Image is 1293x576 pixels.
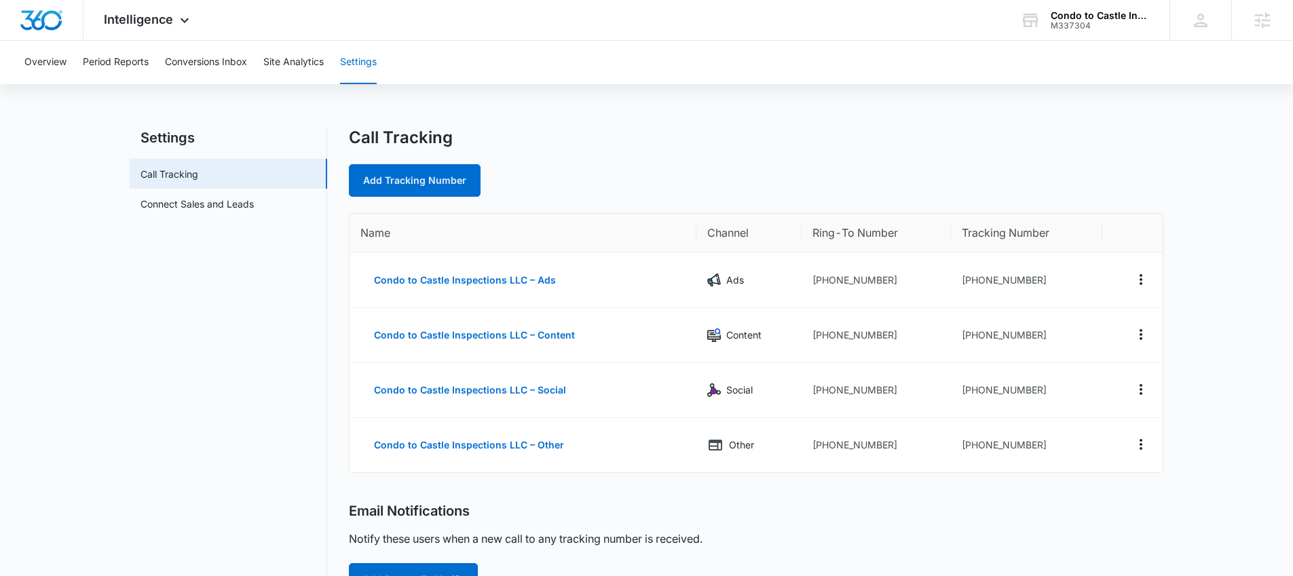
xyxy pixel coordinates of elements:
img: Social [707,383,721,397]
th: Ring-To Number [802,214,950,253]
button: Overview [24,41,67,84]
button: Condo to Castle Inspections LLC – Ads [360,264,569,296]
button: Period Reports [83,41,149,84]
span: Intelligence [104,12,173,26]
button: Actions [1130,269,1152,290]
td: [PHONE_NUMBER] [802,418,950,472]
button: Actions [1130,434,1152,455]
div: account name [1051,10,1150,21]
button: Condo to Castle Inspections LLC – Content [360,319,588,351]
button: Site Analytics [263,41,324,84]
button: Actions [1130,324,1152,345]
img: Ads [707,273,721,287]
th: Channel [696,214,802,253]
a: Call Tracking [140,167,198,181]
td: [PHONE_NUMBER] [951,363,1102,418]
p: Content [726,328,762,343]
td: [PHONE_NUMBER] [802,253,950,308]
button: Settings [340,41,377,84]
h2: Email Notifications [349,503,470,520]
th: Tracking Number [951,214,1102,253]
h2: Settings [130,128,327,148]
p: Social [726,383,753,398]
a: Connect Sales and Leads [140,197,254,211]
button: Condo to Castle Inspections LLC – Other [360,429,578,461]
th: Name [350,214,696,253]
td: [PHONE_NUMBER] [951,308,1102,363]
td: [PHONE_NUMBER] [951,418,1102,472]
h1: Call Tracking [349,128,453,148]
td: [PHONE_NUMBER] [802,363,950,418]
img: Content [707,328,721,342]
p: Notify these users when a new call to any tracking number is received. [349,531,702,547]
td: [PHONE_NUMBER] [951,253,1102,308]
p: Ads [726,273,744,288]
td: [PHONE_NUMBER] [802,308,950,363]
button: Condo to Castle Inspections LLC – Social [360,374,580,406]
div: account id [1051,21,1150,31]
p: Other [729,438,754,453]
button: Actions [1130,379,1152,400]
button: Conversions Inbox [165,41,247,84]
a: Add Tracking Number [349,164,481,197]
